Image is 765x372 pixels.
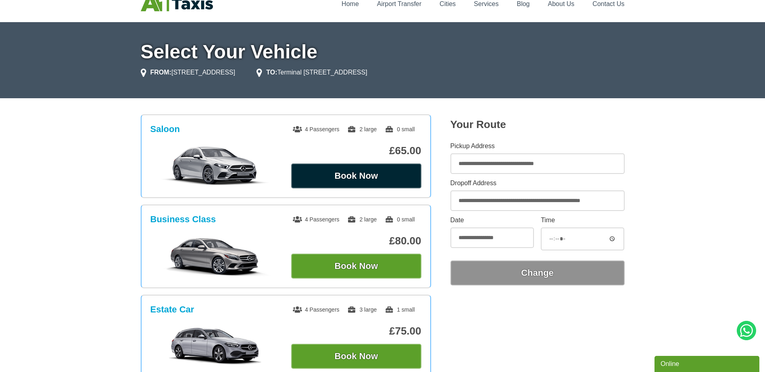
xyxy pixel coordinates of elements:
span: 4 Passengers [293,126,340,132]
button: Book Now [291,254,421,279]
p: £80.00 [291,235,421,247]
h1: Select Your Vehicle [141,42,625,62]
button: Book Now [291,344,421,369]
span: 4 Passengers [293,216,340,223]
h3: Saloon [150,124,180,134]
label: Time [541,217,624,223]
a: Services [474,0,498,7]
img: Business Class [154,236,276,276]
span: 0 small [385,216,415,223]
h3: Estate Car [150,304,194,315]
a: Blog [517,0,529,7]
span: 1 small [385,306,415,313]
span: 4 Passengers [293,306,340,313]
p: £65.00 [291,145,421,157]
a: About Us [548,0,575,7]
strong: TO: [266,69,277,76]
strong: FROM: [150,69,171,76]
li: [STREET_ADDRESS] [141,68,236,77]
h2: Your Route [450,118,625,131]
a: Airport Transfer [377,0,421,7]
button: Change [450,260,625,285]
label: Pickup Address [450,143,625,149]
img: Saloon [154,146,276,186]
h3: Business Class [150,214,216,225]
span: 2 large [347,126,377,132]
li: Terminal [STREET_ADDRESS] [256,68,367,77]
span: 0 small [385,126,415,132]
label: Date [450,217,534,223]
a: Home [342,0,359,7]
span: 3 large [347,306,377,313]
button: Book Now [291,163,421,188]
label: Dropoff Address [450,180,625,186]
a: Cities [440,0,456,7]
img: Estate Car [154,326,276,366]
p: £75.00 [291,325,421,337]
a: Contact Us [592,0,624,7]
iframe: chat widget [655,354,761,372]
span: 2 large [347,216,377,223]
